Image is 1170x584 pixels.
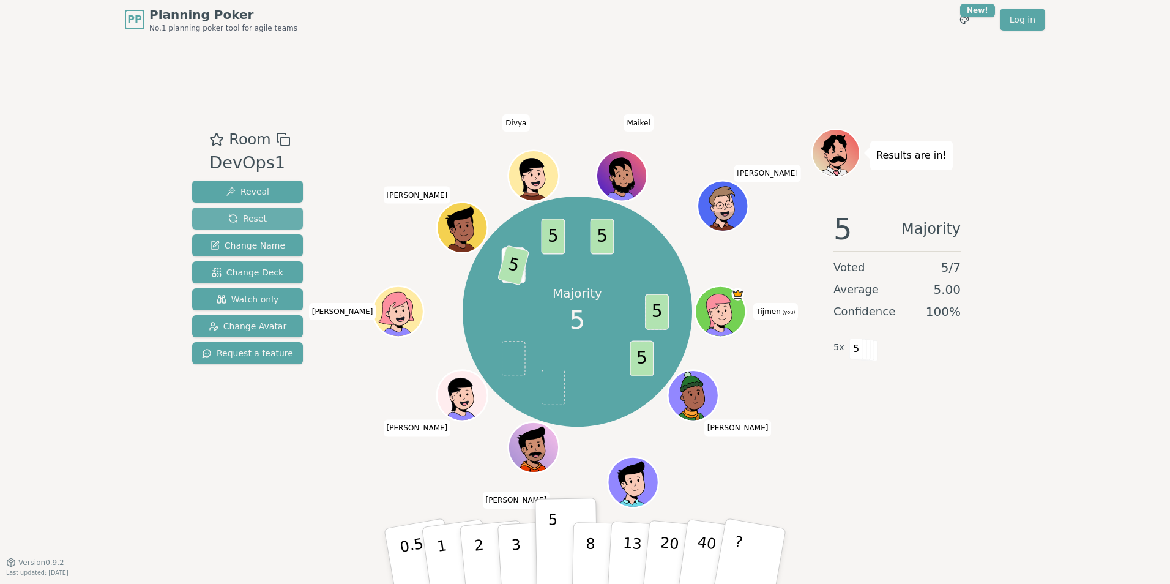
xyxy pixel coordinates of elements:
[210,239,285,252] span: Change Name
[833,259,865,276] span: Voted
[901,214,961,244] span: Majority
[548,511,559,577] p: 5
[541,219,565,254] span: 5
[590,219,614,254] span: 5
[6,558,64,567] button: Version0.9.2
[209,320,287,332] span: Change Avatar
[753,303,799,320] span: Click to change your name
[384,187,451,204] span: Click to change your name
[497,245,529,285] span: 5
[630,340,654,376] span: 5
[6,569,69,576] span: Last updated: [DATE]
[953,9,975,31] button: New!
[941,259,961,276] span: 5 / 7
[217,293,279,305] span: Watch only
[192,234,303,256] button: Change Name
[192,315,303,337] button: Change Avatar
[192,181,303,203] button: Reveal
[960,4,995,17] div: New!
[781,310,796,315] span: (you)
[876,147,947,164] p: Results are in!
[624,114,653,132] span: Click to change your name
[731,288,744,301] span: Tijmen is the host
[192,342,303,364] button: Request a feature
[926,303,961,320] span: 100 %
[229,129,270,151] span: Room
[696,288,744,335] button: Click to change your avatar
[833,214,852,244] span: 5
[933,281,961,298] span: 5.00
[734,165,801,182] span: Click to change your name
[833,303,895,320] span: Confidence
[149,23,297,33] span: No.1 planning poker tool for agile teams
[849,339,863,359] span: 5
[226,185,269,198] span: Reveal
[192,288,303,310] button: Watch only
[125,6,297,33] a: PPPlanning PokerNo.1 planning poker tool for agile teams
[149,6,297,23] span: Planning Poker
[645,294,669,329] span: 5
[209,129,224,151] button: Add as favourite
[192,208,303,230] button: Reset
[192,261,303,283] button: Change Deck
[228,212,267,225] span: Reset
[502,114,529,132] span: Click to change your name
[704,419,772,436] span: Click to change your name
[127,12,141,27] span: PP
[483,492,550,509] span: Click to change your name
[1000,9,1045,31] a: Log in
[384,419,451,436] span: Click to change your name
[309,303,376,320] span: Click to change your name
[833,341,844,354] span: 5 x
[553,285,602,302] p: Majority
[570,302,585,339] span: 5
[18,558,64,567] span: Version 0.9.2
[833,281,879,298] span: Average
[202,347,293,359] span: Request a feature
[212,266,283,279] span: Change Deck
[209,151,290,176] div: DevOps1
